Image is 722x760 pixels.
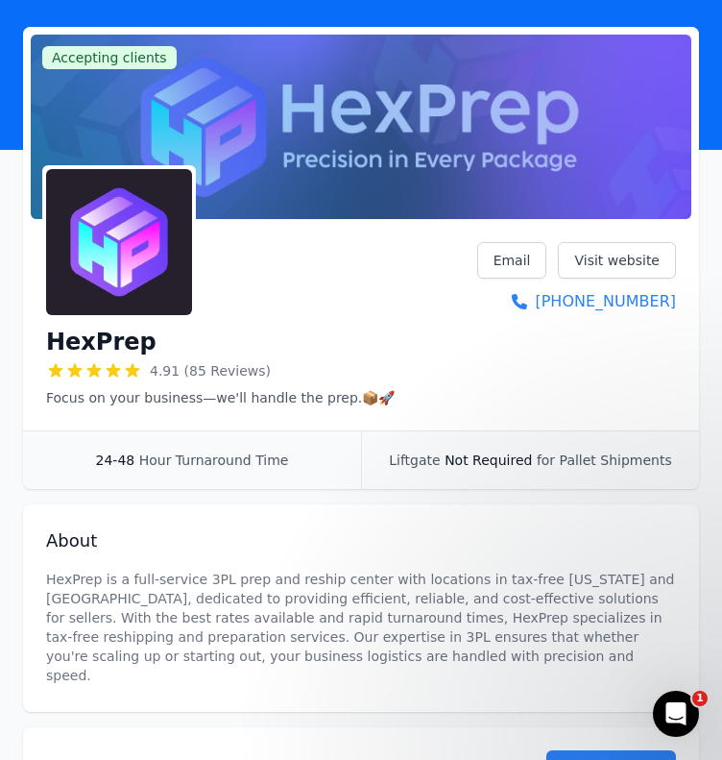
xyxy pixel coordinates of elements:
span: Home [44,627,84,641]
span: 24-48 [96,453,135,468]
h2: About [46,527,676,554]
img: Finn avatar [35,150,58,173]
span: Messages [155,627,229,641]
h1: HexPrep [46,327,156,357]
h1: Messages [142,9,246,41]
iframe: Intercom live chat [653,691,699,737]
button: Help [256,579,384,656]
a: [PHONE_NUMBER] [477,290,676,313]
a: Visit website [558,242,676,279]
span: Accepting clients [42,46,177,69]
button: Messages [128,579,255,656]
span: Help [304,627,335,641]
img: HexPrep [46,169,192,315]
p: Focus on your business—we'll handle the prep.📦🚀 [46,388,395,407]
div: • 1h ago [99,86,154,107]
img: Finn avatar [35,79,58,102]
span: 4.91 (85 Reviews) [150,361,271,380]
span: for Pallet Shipments [537,453,672,468]
span: Not Required [445,453,532,468]
button: Send us a message [88,486,296,525]
span: 1 [692,691,708,706]
div: Aura [63,86,95,107]
img: Casey avatar [20,79,43,102]
span: Liftgate [389,453,440,468]
a: Email [477,242,547,279]
div: • [DATE] [99,158,153,178]
div: Close [337,8,372,42]
p: HexPrep is a full-service 3PL prep and reship center with locations in tax-free [US_STATE] and [G... [46,570,676,685]
div: Aura [63,158,95,178]
span: Hour Turnaround Time [139,453,289,468]
img: Casey avatar [20,150,43,173]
